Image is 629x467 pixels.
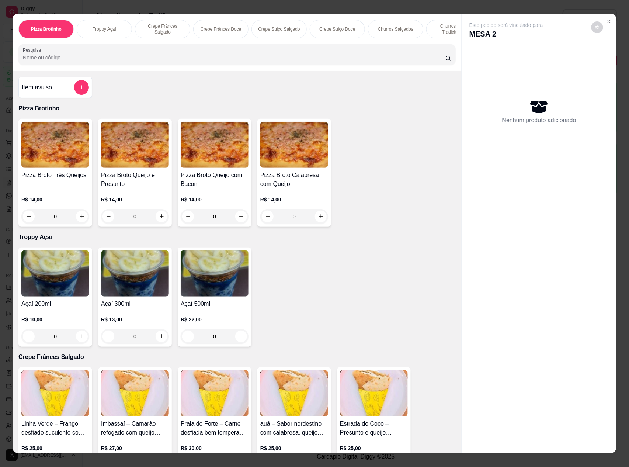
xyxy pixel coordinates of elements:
[156,211,167,222] button: increase-product-quantity
[235,211,247,222] button: increase-product-quantity
[181,300,249,308] h4: Açaí 500ml
[469,21,543,29] p: Este pedido será vinculado para
[469,29,543,39] p: MESA 2
[18,233,456,242] p: Troppy Açaí
[31,26,61,32] p: Pizza Brotinho
[181,419,249,437] h4: Praia do Forte – Carne desfiada bem temperada, com queijo mussarela, banana ,cebola caramelizada ...
[181,122,249,168] img: product-image
[21,250,89,297] img: product-image
[181,250,249,297] img: product-image
[21,444,89,452] p: R$ 25,00
[141,23,184,35] p: Crepe Frânces Salgado
[181,370,249,416] img: product-image
[260,419,328,437] h4: auá – Sabor nordestino com calabresa, queijo, cream cheese, tomate e milho amarelo. Uma combinaçã...
[18,353,456,362] p: Crepe Frânces Salgado
[101,122,169,168] img: product-image
[22,83,52,92] h4: Item avulso
[591,21,603,33] button: decrease-product-quantity
[101,171,169,188] h4: Pizza Broto Queijo e Presunto
[101,300,169,308] h4: Açaí 300ml
[181,171,249,188] h4: Pizza Broto Queijo com Bacon
[101,196,169,203] p: R$ 14,00
[340,444,408,452] p: R$ 25,00
[260,171,328,188] h4: Pizza Broto Calabresa com Queijo
[262,211,274,222] button: decrease-product-quantity
[101,370,169,416] img: product-image
[182,211,194,222] button: decrease-product-quantity
[23,211,35,222] button: decrease-product-quantity
[432,23,475,35] p: Churros Doce Tradicionais
[21,419,89,437] h4: Linha Verde – Frango desfiado suculento com queijo mussarela, cream cheese e o toque especial do ...
[74,80,89,95] button: add-separate-item
[201,26,241,32] p: Crepe Frânces Doce
[21,370,89,416] img: product-image
[23,54,445,61] input: Pesquisa
[21,122,89,168] img: product-image
[181,196,249,203] p: R$ 14,00
[21,316,89,323] p: R$ 10,00
[181,316,249,323] p: R$ 22,00
[319,26,355,32] p: Crepe Suiço Doce
[18,104,456,113] p: Pizza Brotinho
[340,419,408,437] h4: Estrada do Coco – Presunto e queijo mussarela com orégano e um toque cremoso de cream cheese. Tra...
[21,196,89,203] p: R$ 14,00
[102,211,114,222] button: decrease-product-quantity
[76,211,88,222] button: increase-product-quantity
[260,370,328,416] img: product-image
[340,370,408,416] img: product-image
[181,444,249,452] p: R$ 30,00
[101,419,169,437] h4: Imbassaí – Camarão refogado com queijo mussarela e cream cheese. Delicioso e refinado!
[258,26,300,32] p: Crepe Suiço Salgado
[502,116,576,125] p: Nenhum produto adicionado
[23,47,44,53] label: Pesquisa
[603,15,615,27] button: Close
[260,196,328,203] p: R$ 14,00
[21,171,89,180] h4: Pizza Broto Três Queijos
[101,250,169,297] img: product-image
[21,300,89,308] h4: Açaí 200ml
[378,26,413,32] p: Churros Salgados
[260,444,328,452] p: R$ 25,00
[101,316,169,323] p: R$ 13,00
[93,26,116,32] p: Troppy Açaí
[315,211,327,222] button: increase-product-quantity
[101,444,169,452] p: R$ 27,00
[260,122,328,168] img: product-image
